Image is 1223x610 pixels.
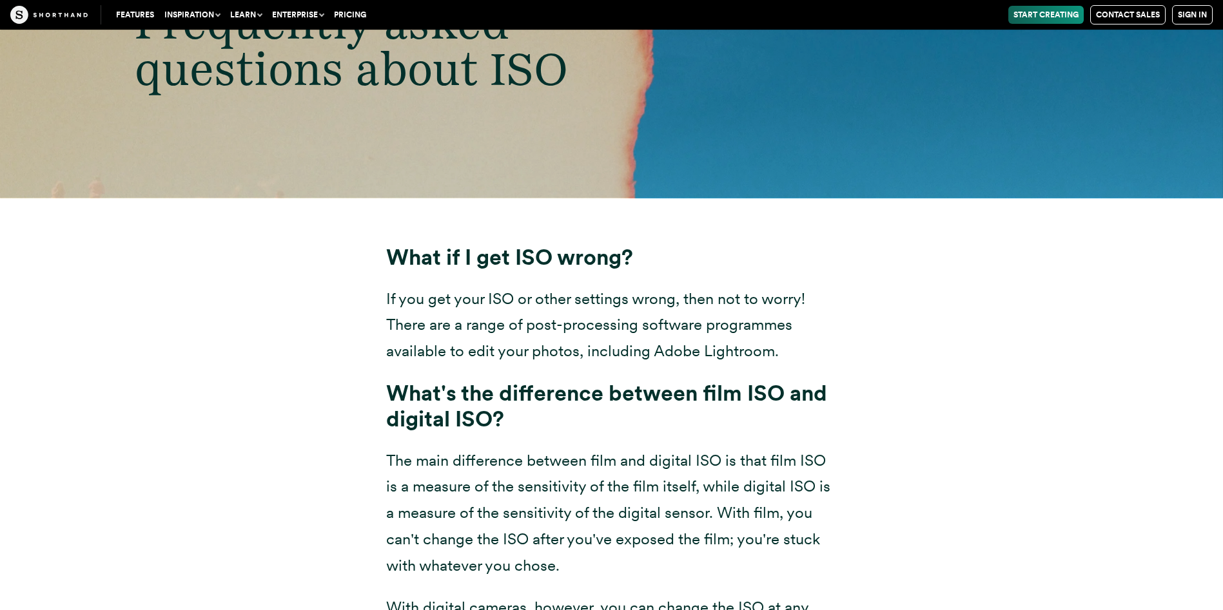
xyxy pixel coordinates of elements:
[1172,5,1213,24] a: Sign in
[10,6,88,24] img: The Craft
[386,244,633,270] strong: What if I get ISO wrong?
[159,6,225,24] button: Inspiration
[386,286,837,365] p: If you get your ISO or other settings wrong, then not to worry! There are a range of post-process...
[329,6,371,24] a: Pricing
[386,380,827,432] strong: What's the difference between film ISO and digital ISO?
[267,6,329,24] button: Enterprise
[1008,6,1084,24] a: Start Creating
[386,448,837,579] p: The main difference between film and digital ISO is that film ISO is a measure of the sensitivity...
[111,6,159,24] a: Features
[1090,5,1166,24] a: Contact Sales
[225,6,267,24] button: Learn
